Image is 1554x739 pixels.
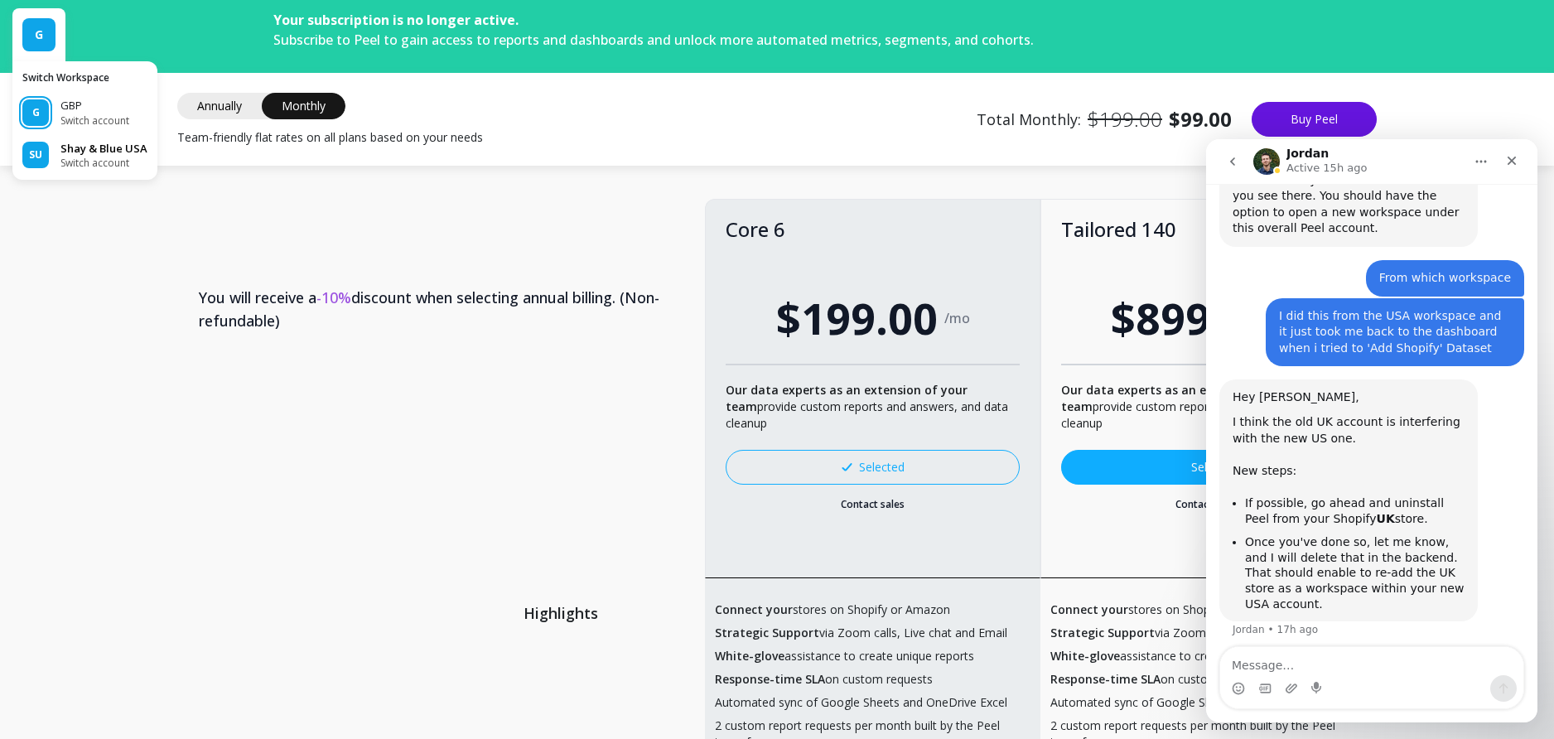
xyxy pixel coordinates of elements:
[715,671,933,688] span: on custom requests
[1050,694,1343,711] span: Automated sync of Google Sheets and OneDrive Excel
[316,287,351,307] span: -10%
[715,625,819,640] b: Strategic Support
[1088,106,1162,133] p: $199.00
[1050,601,1128,617] b: Connect your
[1206,139,1537,722] iframe: Intercom live chat
[60,141,147,157] p: Shay & Blue USA
[715,648,784,664] b: White-glove
[715,694,1007,711] span: Automated sync of Google Sheets and OneDrive Excel
[715,601,793,617] b: Connect your
[1050,671,1268,688] span: on custom requests
[776,286,938,350] span: $199.00
[35,27,43,43] span: G
[977,106,1232,133] span: Total Monthly:
[1061,382,1303,414] b: Our data experts as an extension of your team
[177,93,262,119] span: Annually
[1050,648,1310,664] span: assistance to create unique reports
[60,114,129,128] span: Switch account
[179,259,705,359] th: You will receive a discount when selecting annual billing. (Non-refundable)
[726,382,968,414] b: Our data experts as an extension of your team
[726,382,1008,431] span: provide custom reports and answers, and data cleanup
[1050,671,1161,687] b: Response-time SLA
[262,93,345,119] span: Monthly
[715,671,825,687] b: Response-time SLA
[273,11,519,29] span: Your subscription is no longer active.
[29,148,42,162] span: SU
[726,498,1019,511] a: Contact sales
[60,98,129,114] p: GBP
[1061,498,1354,511] a: Contact sales
[944,310,970,326] span: /mo
[32,106,40,119] span: G
[1111,286,1272,350] span: $899.00
[726,220,1019,239] div: Core 6
[715,601,950,618] span: stores on Shopify or Amazon
[1169,106,1232,133] b: $99.00
[842,459,905,476] div: Selected
[60,157,147,170] span: Switch account
[1061,220,1354,239] div: Tailored 140
[1050,648,1120,664] b: White-glove
[1061,382,1344,431] span: provide custom reports and answers, and data cleanup
[1050,601,1286,618] span: stores on Shopify or Amazon
[22,71,147,85] span: Switch Workspace
[273,31,1034,49] span: Subscribe to Peel to gain access to reports and dashboards and unlock more automated metrics, seg...
[1061,450,1354,485] a: Select
[1050,625,1155,640] b: Strategic Support
[1050,625,1343,641] span: via Zoom calls, Live chat and Email
[177,129,483,146] span: Team-friendly flat rates on all plans based on your needs
[715,648,974,664] span: assistance to create unique reports
[1252,102,1377,137] button: Buy Peel
[715,625,1007,641] span: via Zoom calls, Live chat and Email
[842,463,852,471] img: svg+xml;base64,PHN2ZyB3aWR0aD0iMTMiIGhlaWdodD0iMTAiIHZpZXdCb3g9IjAgMCAxMyAxMCIgZmlsbD0ibm9uZSIgeG...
